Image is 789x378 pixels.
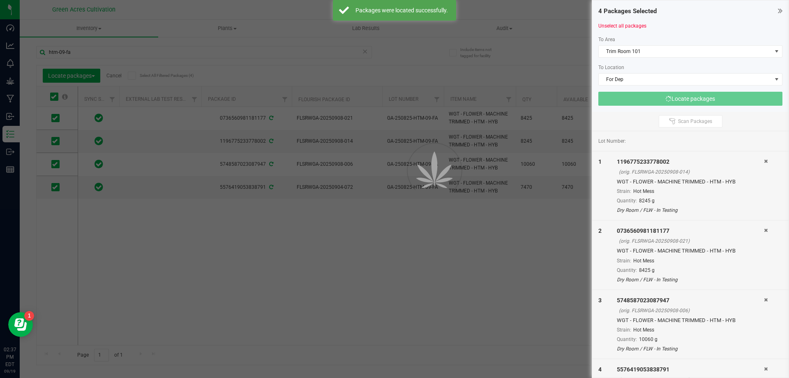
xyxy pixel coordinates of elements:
[598,37,615,42] span: To Area
[598,23,646,29] a: Unselect all packages
[598,297,602,304] span: 3
[617,178,764,186] div: WGT - FLOWER - MACHINE TRIMMED - HTM - HYB
[617,258,631,264] span: Strain:
[617,336,637,342] span: Quantity:
[619,307,764,314] div: (orig. FLSRWGA-20250908-006)
[617,365,764,374] div: 5576419053838791
[617,267,637,273] span: Quantity:
[8,312,33,337] iframe: Resource center
[617,188,631,194] span: Strain:
[617,276,764,283] div: Dry Room / FLW - In Testing
[598,158,602,165] span: 1
[639,198,655,204] span: 8245 g
[353,6,450,14] div: Packages were located successfully.
[598,92,782,106] button: Locate packages
[598,227,602,234] span: 2
[598,366,602,373] span: 4
[599,46,772,57] span: Trim Room 101
[639,336,657,342] span: 10060 g
[617,158,764,166] div: 1196775233778002
[619,237,764,245] div: (orig. FLSRWGA-20250908-021)
[678,118,712,125] span: Scan Packages
[617,296,764,305] div: 5748587023087947
[617,247,764,255] div: WGT - FLOWER - MACHINE TRIMMED - HTM - HYB
[617,345,764,352] div: Dry Room / FLW - In Testing
[659,115,722,128] button: Scan Packages
[617,206,764,214] div: Dry Room / FLW - In Testing
[639,267,655,273] span: 8425 g
[24,311,34,321] iframe: Resource center unread badge
[619,168,764,176] div: (orig. FLSRWGA-20250908-014)
[599,74,772,85] span: For Dep
[617,198,637,204] span: Quantity:
[617,227,764,235] div: 0736560981181177
[617,316,764,325] div: WGT - FLOWER - MACHINE TRIMMED - HTM - HYB
[633,188,654,194] span: Hot Mess
[633,327,654,333] span: Hot Mess
[617,327,631,333] span: Strain:
[598,65,624,70] span: To Location
[633,258,654,264] span: Hot Mess
[598,137,626,145] span: Lot Number:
